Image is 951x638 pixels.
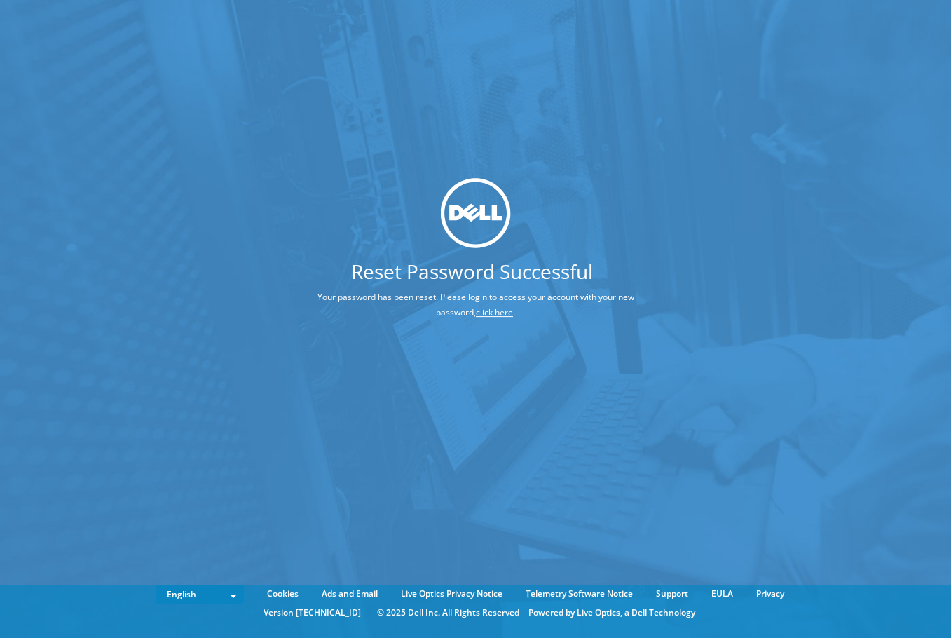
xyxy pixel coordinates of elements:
[441,178,511,248] img: dell_svg_logo.svg
[476,306,513,318] a: click here
[311,586,388,602] a: Ads and Email
[528,605,695,620] li: Powered by Live Optics, a Dell Technology
[701,586,744,602] a: EULA
[238,290,713,320] p: Your password has been reset. Please login to access your account with your new password, .
[645,586,699,602] a: Support
[256,586,309,602] a: Cookies
[370,605,526,620] li: © 2025 Dell Inc. All Rights Reserved
[390,586,513,602] a: Live Optics Privacy Notice
[256,605,368,620] li: Version [TECHNICAL_ID]
[515,586,643,602] a: Telemetry Software Notice
[746,586,795,602] a: Privacy
[238,262,706,281] h1: Reset Password Successful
